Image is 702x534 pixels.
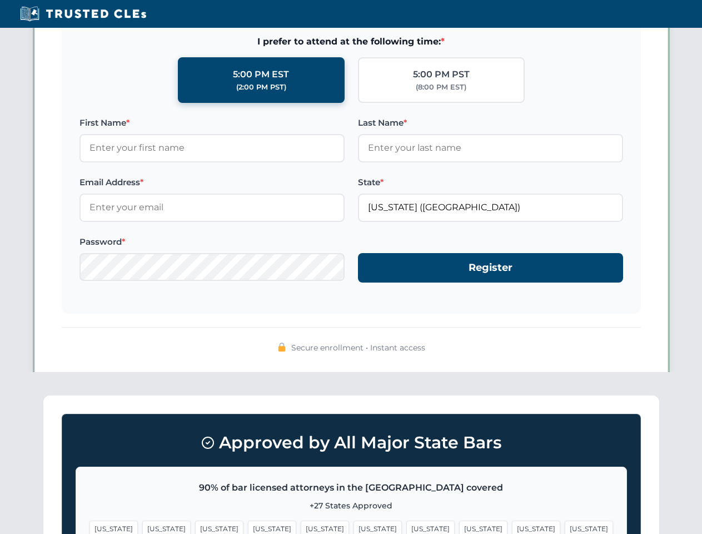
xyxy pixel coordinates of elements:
[277,343,286,352] img: 🔒
[79,176,345,189] label: Email Address
[236,82,286,93] div: (2:00 PM PST)
[17,6,150,22] img: Trusted CLEs
[358,194,623,221] input: Florida (FL)
[358,176,623,189] label: State
[358,116,623,130] label: Last Name
[89,500,613,512] p: +27 States Approved
[416,82,466,93] div: (8:00 PM EST)
[358,253,623,283] button: Register
[79,34,623,49] span: I prefer to attend at the following time:
[79,235,345,249] label: Password
[79,116,345,130] label: First Name
[413,67,470,82] div: 5:00 PM PST
[76,428,627,458] h3: Approved by All Major State Bars
[233,67,289,82] div: 5:00 PM EST
[79,134,345,162] input: Enter your first name
[79,194,345,221] input: Enter your email
[291,342,425,354] span: Secure enrollment • Instant access
[358,134,623,162] input: Enter your last name
[89,481,613,495] p: 90% of bar licensed attorneys in the [GEOGRAPHIC_DATA] covered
